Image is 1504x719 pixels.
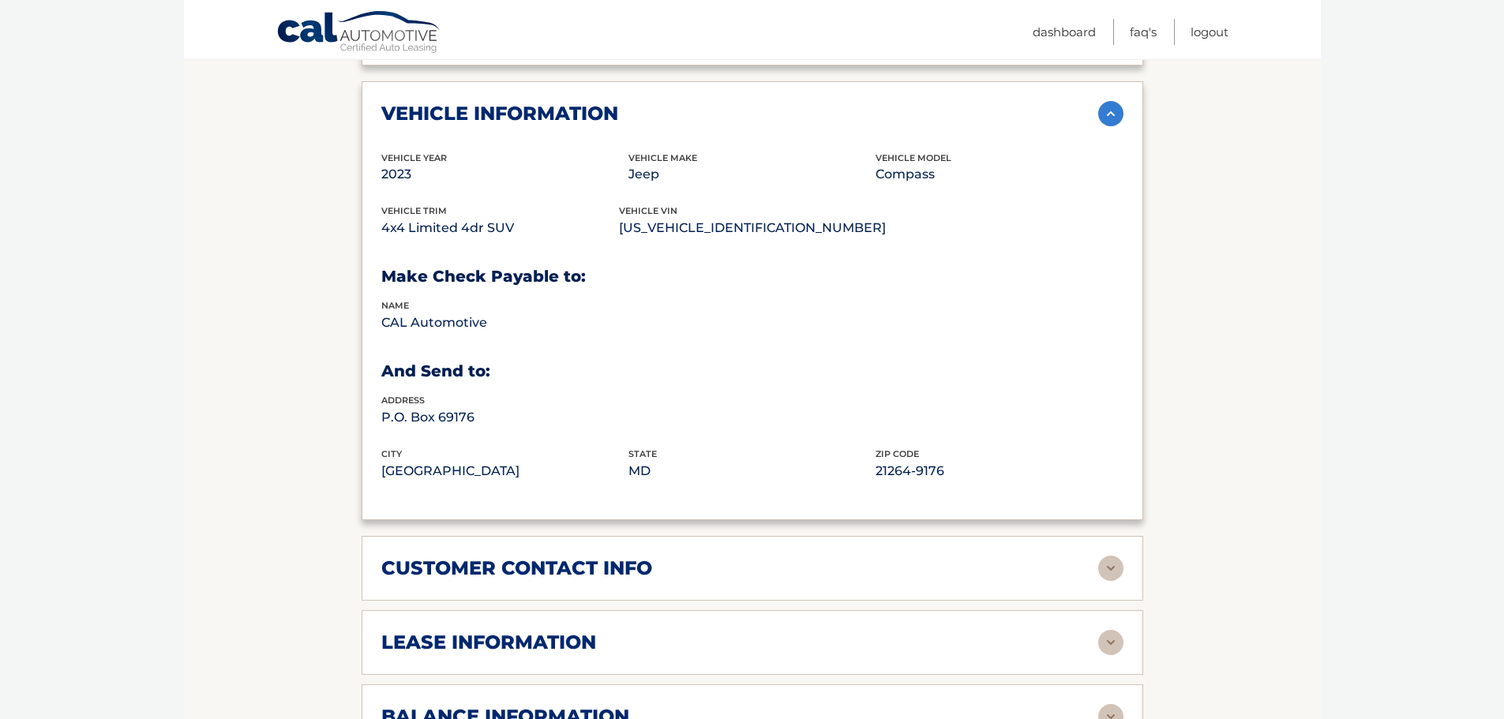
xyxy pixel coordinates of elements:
[381,448,402,459] span: city
[381,556,652,580] h2: customer contact info
[619,205,677,216] span: vehicle vin
[381,631,596,654] h2: lease information
[619,217,886,239] p: [US_VEHICLE_IDENTIFICATION_NUMBER]
[381,361,1123,381] h3: And Send to:
[628,448,657,459] span: state
[1130,19,1157,45] a: FAQ's
[1098,556,1123,581] img: accordion-rest.svg
[381,102,618,125] h2: vehicle information
[1033,19,1096,45] a: Dashboard
[628,163,876,185] p: Jeep
[381,217,619,239] p: 4x4 Limited 4dr SUV
[381,163,628,185] p: 2023
[381,205,447,216] span: vehicle trim
[381,406,628,429] p: P.O. Box 69176
[381,395,425,406] span: address
[381,267,1123,286] h3: Make Check Payable to:
[381,460,628,482] p: [GEOGRAPHIC_DATA]
[1191,19,1228,45] a: Logout
[381,312,628,334] p: CAL Automotive
[876,152,951,163] span: vehicle model
[628,152,697,163] span: vehicle make
[876,163,1123,185] p: Compass
[628,460,876,482] p: MD
[276,10,442,56] a: Cal Automotive
[1098,630,1123,655] img: accordion-rest.svg
[1098,101,1123,126] img: accordion-active.svg
[381,300,409,311] span: name
[876,460,1123,482] p: 21264-9176
[876,448,919,459] span: zip code
[381,152,447,163] span: vehicle Year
